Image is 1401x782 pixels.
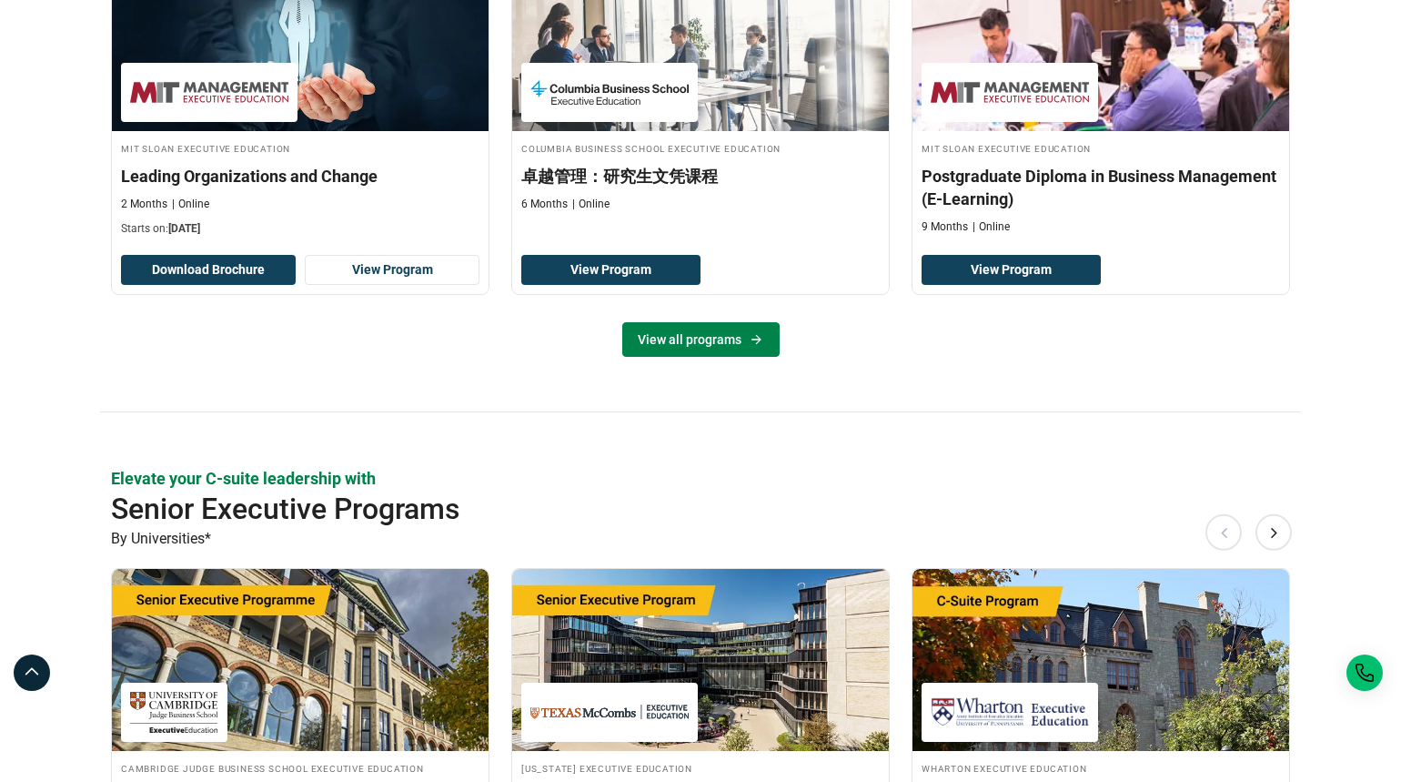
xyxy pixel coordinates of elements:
[922,219,968,235] p: 9 Months
[922,140,1280,156] h4: MIT Sloan Executive Education
[130,692,218,733] img: Cambridge Judge Business School Executive Education
[622,322,780,357] a: View all programs
[172,197,209,212] p: Online
[521,140,880,156] h4: Columbia Business School Executive Education
[922,760,1280,776] h4: Wharton Executive Education
[572,197,610,212] p: Online
[111,467,1290,490] p: Elevate your C-suite leadership with
[521,255,700,286] a: View Program
[305,255,479,286] a: View Program
[121,255,296,286] button: Download Brochure
[121,760,479,776] h4: Cambridge Judge Business School Executive Education
[121,165,479,188] h3: Leading Organizations and Change
[521,760,880,776] h4: [US_STATE] Executive Education
[1205,514,1242,551] button: Previous
[922,165,1280,210] h3: Postgraduate Diploma in Business Management (E-Learning)
[922,255,1101,286] a: View Program
[530,692,689,733] img: Texas Executive Education
[931,692,1089,733] img: Wharton Executive Education
[973,219,1010,235] p: Online
[931,72,1089,113] img: MIT Sloan Executive Education
[112,569,489,751] img: Cambridge Senior Management Programme | Online Business Management Course
[530,72,689,113] img: Columbia Business School Executive Education
[111,491,1172,527] h2: Senior Executive Programs
[521,197,568,212] p: 6 Months
[121,140,479,156] h4: MIT Sloan Executive Education
[1255,514,1292,551] button: Next
[512,569,889,751] img: Executive Program for Energy Leaders | Online Business Management Course
[912,569,1289,751] img: Chief Revenue Officer (CRO) Program | Online Business Management Course
[111,527,1290,551] p: By Universities*
[168,222,200,235] span: [DATE]
[130,72,288,113] img: MIT Sloan Executive Education
[121,197,167,212] p: 2 Months
[121,221,479,237] p: Starts on:
[521,165,880,188] h3: 卓越管理：研究生文凭课程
